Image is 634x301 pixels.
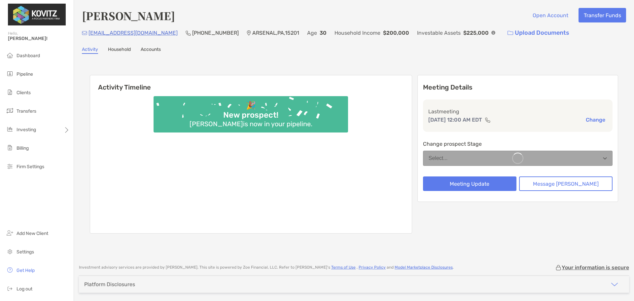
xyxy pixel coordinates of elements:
[508,31,513,35] img: button icon
[88,29,178,37] p: [EMAIL_ADDRESS][DOMAIN_NAME]
[6,266,14,274] img: get-help icon
[17,127,36,132] span: Investing
[247,30,251,36] img: Location Icon
[90,75,412,91] h6: Activity Timeline
[6,51,14,59] img: dashboard icon
[307,29,317,37] p: Age
[6,284,14,292] img: logout icon
[335,29,380,37] p: Household Income
[383,29,409,37] p: $200,000
[428,116,482,124] p: [DATE] 12:00 AM EDT
[252,29,299,37] p: ARSENAL , PA , 15201
[17,108,36,114] span: Transfers
[423,83,613,92] p: Meeting Details
[141,47,161,54] a: Accounts
[186,30,191,36] img: Phone Icon
[8,3,66,26] img: Zoe Logo
[17,268,35,273] span: Get Help
[6,247,14,255] img: settings icon
[17,71,33,77] span: Pipeline
[17,145,29,151] span: Billing
[527,8,573,22] button: Open Account
[519,176,613,191] button: Message [PERSON_NAME]
[17,286,32,292] span: Log out
[611,281,618,288] img: icon arrow
[463,29,489,37] p: $225,000
[428,107,607,116] p: Last meeting
[6,107,14,115] img: transfers icon
[6,70,14,78] img: pipeline icon
[6,125,14,133] img: investing icon
[562,264,629,271] p: Your information is secure
[6,88,14,96] img: clients icon
[423,176,516,191] button: Meeting Update
[6,229,14,237] img: add_new_client icon
[17,164,44,169] span: Firm Settings
[423,140,613,148] p: Change prospect Stage
[82,47,98,54] a: Activity
[491,31,495,35] img: Info Icon
[8,36,70,41] span: [PERSON_NAME]!
[331,265,356,270] a: Terms of Use
[503,26,574,40] a: Upload Documents
[82,8,175,23] h4: [PERSON_NAME]
[17,53,40,58] span: Dashboard
[221,110,281,120] div: New prospect!
[417,29,461,37] p: Investable Assets
[320,29,327,37] p: 30
[79,265,454,270] p: Investment advisory services are provided by [PERSON_NAME] . This site is powered by Zoe Financia...
[485,117,491,123] img: communication type
[243,101,259,110] div: 🎉
[187,120,315,128] div: [PERSON_NAME] is now in your pipeline.
[359,265,386,270] a: Privacy Policy
[84,281,135,287] div: Platform Disclosures
[17,90,31,95] span: Clients
[584,116,607,123] button: Change
[17,231,48,236] span: Add New Client
[6,144,14,152] img: billing icon
[579,8,626,22] button: Transfer Funds
[192,29,239,37] p: [PHONE_NUMBER]
[17,249,34,255] span: Settings
[395,265,453,270] a: Model Marketplace Disclosures
[108,47,131,54] a: Household
[6,162,14,170] img: firm-settings icon
[82,31,87,35] img: Email Icon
